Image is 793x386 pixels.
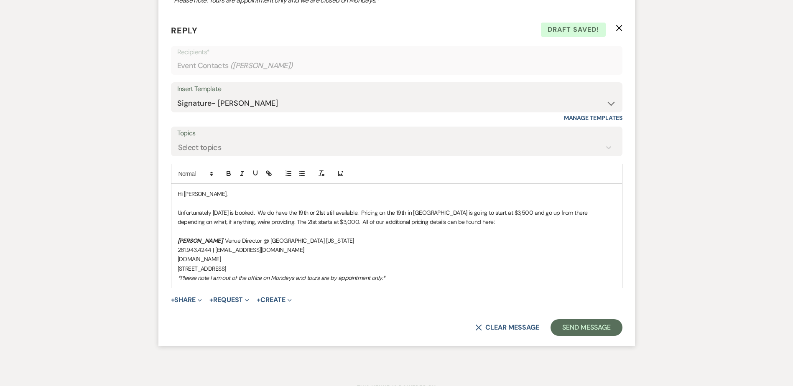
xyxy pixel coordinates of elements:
[178,254,616,264] p: [DOMAIN_NAME]
[171,25,198,36] span: Reply
[230,60,293,71] span: ( [PERSON_NAME] )
[475,324,539,331] button: Clear message
[177,127,616,140] label: Topics
[178,245,616,254] p: 281.943.4244 | [EMAIL_ADDRESS][DOMAIN_NAME]
[257,297,260,303] span: +
[171,297,175,303] span: +
[564,114,622,122] a: Manage Templates
[257,297,291,303] button: Create
[178,236,616,245] p: , Venue Director @ [GEOGRAPHIC_DATA] [US_STATE]
[178,274,385,282] em: *Please note I am out of the office on Mondays and tours are by appointment only.*
[177,83,616,95] div: Insert Template
[178,208,616,227] p: Unfortunately [DATE] is booked. We do have the 19th or 21st still available. Pricing on the 19th ...
[551,319,622,336] button: Send Message
[171,297,202,303] button: Share
[209,297,249,303] button: Request
[209,297,213,303] span: +
[178,264,616,273] p: [STREET_ADDRESS]
[178,142,222,153] div: Select topics
[177,47,616,58] p: Recipients*
[178,189,616,198] p: Hi [PERSON_NAME],
[177,58,616,74] div: Event Contacts
[541,23,606,37] span: Draft saved!
[178,237,223,244] em: [PERSON_NAME]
